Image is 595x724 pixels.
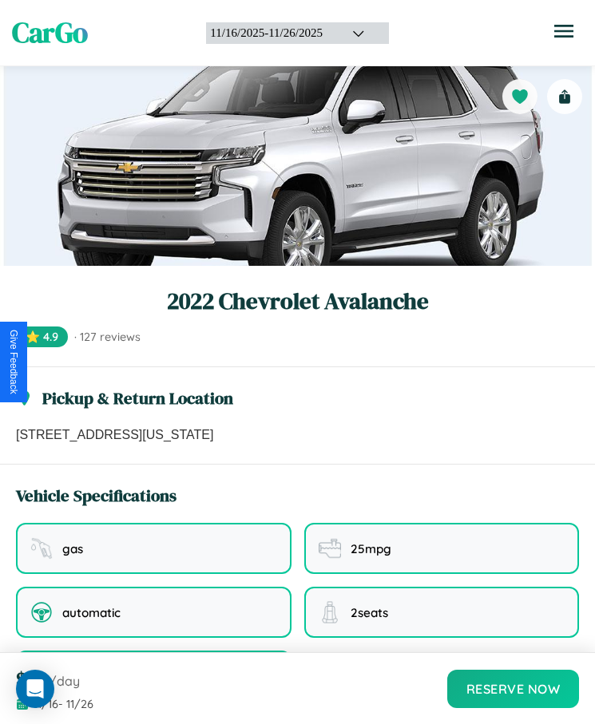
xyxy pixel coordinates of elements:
h3: Pickup & Return Location [42,386,233,409]
div: Give Feedback [8,330,19,394]
span: automatic [62,605,121,620]
span: ⭐ 4.9 [16,326,68,347]
img: fuel efficiency [319,537,341,560]
p: [STREET_ADDRESS][US_STATE] [16,425,579,445]
span: /day [50,673,80,689]
div: Open Intercom Messenger [16,670,54,708]
img: seating [319,601,341,623]
span: 11 / 16 - 11 / 26 [34,697,93,711]
button: Reserve Now [447,670,580,708]
span: 25 mpg [351,541,391,556]
div: 11 / 16 / 2025 - 11 / 26 / 2025 [210,26,332,40]
span: · 127 reviews [74,330,141,344]
span: $ 50 [16,666,46,692]
h3: Vehicle Specifications [16,484,177,507]
span: CarGo [12,14,88,52]
img: fuel type [30,537,53,560]
span: gas [62,541,83,556]
span: 2 seats [351,605,388,620]
h1: 2022 Chevrolet Avalanche [16,285,579,317]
